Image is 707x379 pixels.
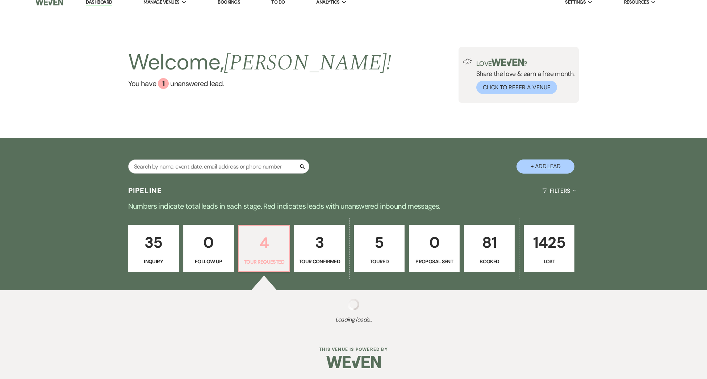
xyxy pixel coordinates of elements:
a: 0Follow Up [183,225,234,272]
a: 0Proposal Sent [409,225,460,272]
p: 81 [469,230,510,255]
p: 35 [133,230,174,255]
button: + Add Lead [516,159,574,174]
p: 3 [299,230,340,255]
p: Numbers indicate total leads in each stage. Red indicates leads with unanswered inbound messages. [93,200,614,212]
img: loud-speaker-illustration.svg [463,59,472,64]
div: Share the love & earn a free month. [472,59,575,94]
p: Booked [469,257,510,265]
a: 81Booked [464,225,515,272]
p: Tour Confirmed [299,257,340,265]
h3: Pipeline [128,186,162,196]
a: 35Inquiry [128,225,179,272]
button: Click to Refer a Venue [476,81,557,94]
a: You have 1 unanswered lead. [128,78,392,89]
img: loading spinner [348,299,359,310]
p: Toured [359,257,400,265]
span: [PERSON_NAME] ! [224,46,391,80]
p: Proposal Sent [414,257,455,265]
img: Weven Logo [326,349,381,375]
p: Follow Up [188,257,229,265]
p: 4 [243,231,285,255]
h2: Welcome, [128,47,392,78]
a: 4Tour Requested [238,225,290,272]
p: 0 [414,230,455,255]
button: Filters [539,181,579,200]
p: Inquiry [133,257,174,265]
span: Loading leads... [35,315,672,324]
p: 1425 [528,230,570,255]
p: 5 [359,230,400,255]
img: weven-logo-green.svg [491,59,524,66]
p: Tour Requested [243,258,285,266]
p: Lost [528,257,570,265]
p: Love ? [476,59,575,67]
input: Search by name, event date, email address or phone number [128,159,309,174]
a: 5Toured [354,225,405,272]
a: 1425Lost [524,225,574,272]
p: 0 [188,230,229,255]
div: 1 [158,78,169,89]
a: 3Tour Confirmed [294,225,345,272]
